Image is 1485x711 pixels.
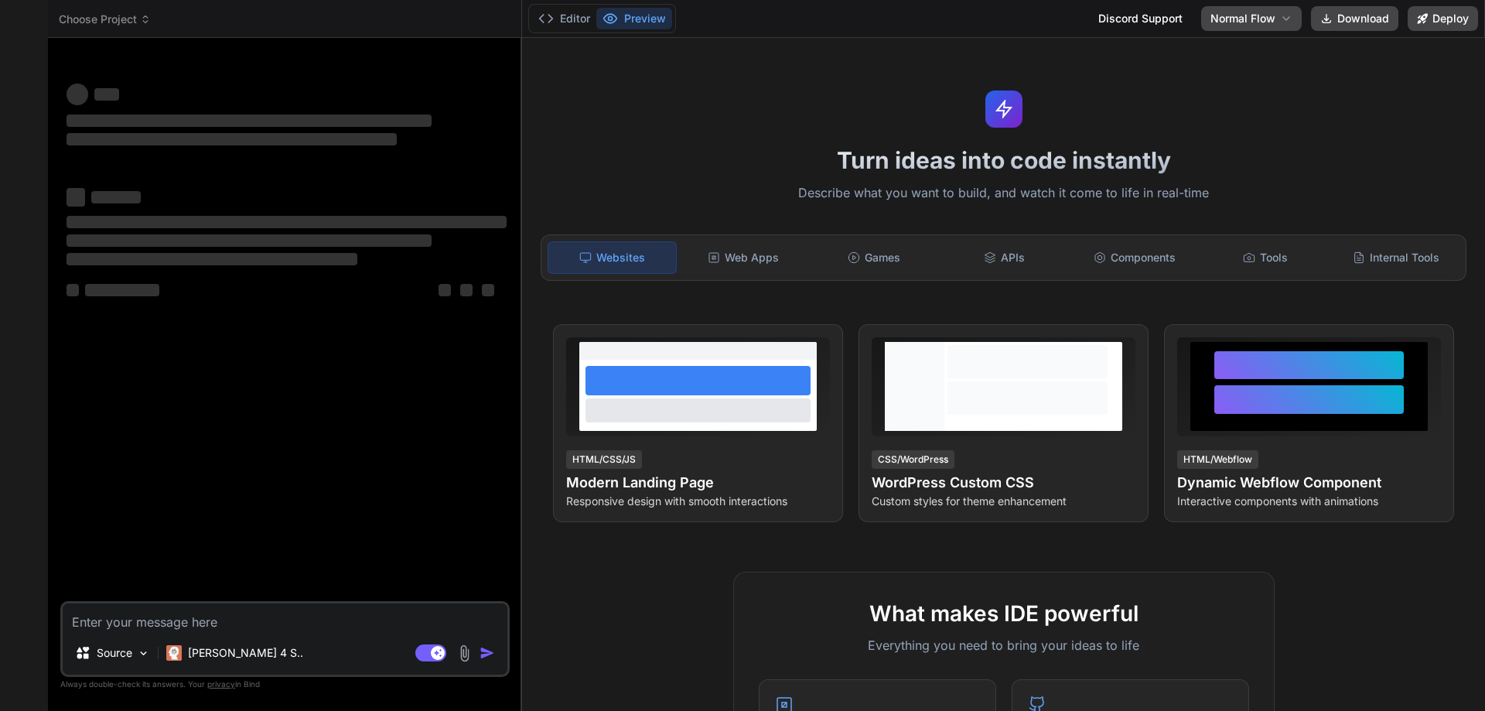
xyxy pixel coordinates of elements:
[188,645,303,661] p: [PERSON_NAME] 4 S..
[1408,6,1478,31] button: Deploy
[811,241,938,274] div: Games
[97,645,132,661] p: Source
[1071,241,1199,274] div: Components
[67,284,79,296] span: ‌
[872,494,1135,509] p: Custom styles for theme enhancement
[1332,241,1459,274] div: Internal Tools
[680,241,807,274] div: Web Apps
[940,241,1068,274] div: APIs
[566,450,642,469] div: HTML/CSS/JS
[1177,450,1258,469] div: HTML/Webflow
[67,253,357,265] span: ‌
[67,188,85,207] span: ‌
[85,284,159,296] span: ‌
[1201,6,1302,31] button: Normal Flow
[480,645,495,661] img: icon
[456,644,473,662] img: attachment
[67,234,432,247] span: ‌
[532,8,596,29] button: Editor
[531,183,1476,203] p: Describe what you want to build, and watch it come to life in real-time
[872,450,954,469] div: CSS/WordPress
[548,241,677,274] div: Websites
[94,88,119,101] span: ‌
[596,8,672,29] button: Preview
[482,284,494,296] span: ‌
[67,216,507,228] span: ‌
[439,284,451,296] span: ‌
[566,494,830,509] p: Responsive design with smooth interactions
[91,191,141,203] span: ‌
[137,647,150,660] img: Pick Models
[59,12,151,27] span: Choose Project
[1089,6,1192,31] div: Discord Support
[67,84,88,105] span: ‌
[207,679,235,689] span: privacy
[67,115,432,127] span: ‌
[566,472,830,494] h4: Modern Landing Page
[1202,241,1330,274] div: Tools
[759,636,1249,655] p: Everything you need to bring your ideas to life
[531,146,1476,174] h1: Turn ideas into code instantly
[460,284,473,296] span: ‌
[1210,11,1275,26] span: Normal Flow
[872,472,1135,494] h4: WordPress Custom CSS
[166,645,182,661] img: Claude 4 Sonnet
[1311,6,1398,31] button: Download
[1177,472,1441,494] h4: Dynamic Webflow Component
[60,677,510,692] p: Always double-check its answers. Your in Bind
[1177,494,1441,509] p: Interactive components with animations
[67,133,397,145] span: ‌
[759,597,1249,630] h2: What makes IDE powerful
